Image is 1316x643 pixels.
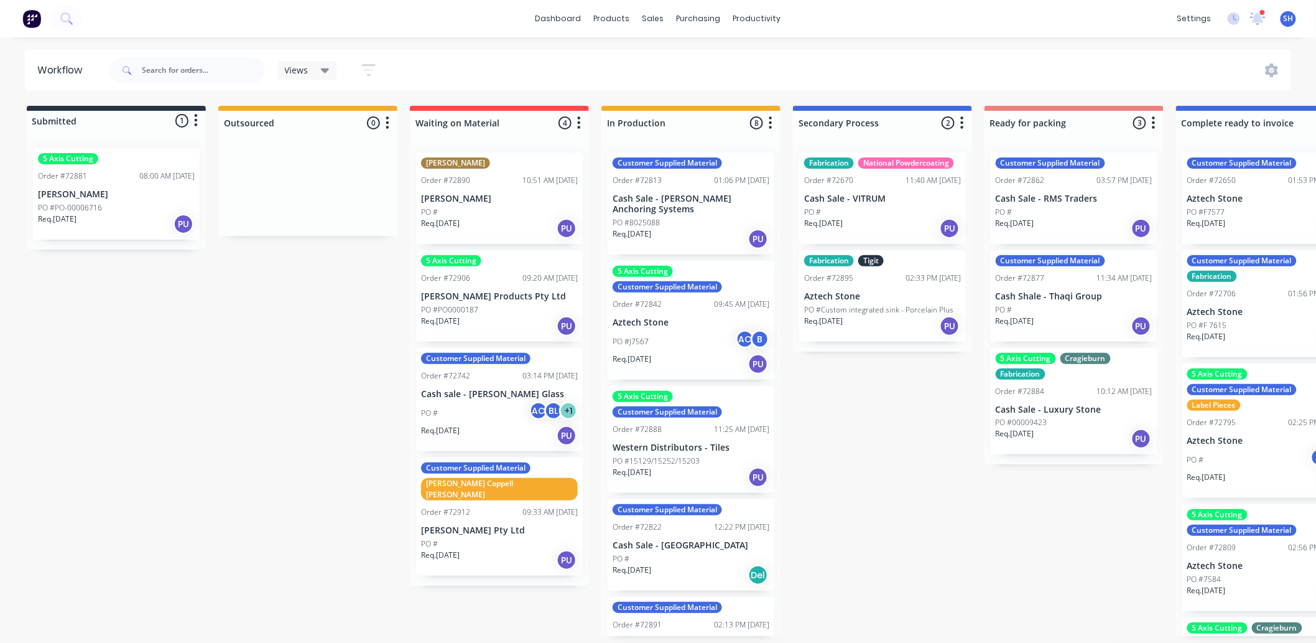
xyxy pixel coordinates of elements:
div: Customer Supplied MaterialOrder #7274203:14 PM [DATE]Cash sale - [PERSON_NAME] GlassPO #ACBL+1Req... [416,348,583,452]
p: Req. [DATE] [613,467,651,478]
p: [PERSON_NAME] Pty Ltd [421,525,578,536]
div: 02:13 PM [DATE] [714,619,769,631]
div: BL [544,401,563,420]
div: Order #72906 [421,273,470,284]
div: 03:57 PM [DATE] [1097,175,1152,186]
div: Fabrication [804,157,854,169]
div: Customer Supplied MaterialOrder #7287711:34 AM [DATE]Cash Shale - Thaqi GroupPO #Req.[DATE]PU [991,250,1157,342]
div: Order #72884 [996,386,1045,397]
div: 5 Axis Cutting [38,153,98,164]
div: Order #72742 [421,370,470,382]
div: 11:40 AM [DATE] [906,175,961,186]
div: PU [748,467,768,487]
span: Views [285,63,308,77]
p: Req. [DATE] [613,228,651,240]
div: Order #72706 [1187,288,1236,299]
div: PU [557,218,577,238]
div: 5 Axis CuttingCragieburnFabricationOrder #7288410:12 AM [DATE]Cash Sale - Luxury StonePO #0000942... [991,348,1157,455]
div: PU [174,214,193,234]
p: PO # [421,408,438,419]
div: 09:33 AM [DATE] [522,507,578,518]
div: PU [1131,429,1151,449]
div: B [751,330,769,349]
p: Cash Sale - [PERSON_NAME] Anchoring Systems [613,194,769,215]
div: Order #72813 [613,175,662,186]
p: Req. [DATE] [996,428,1034,439]
div: + 1 [559,401,578,420]
p: Req. [DATE] [996,218,1034,229]
p: PO #Custom integrated sink - Porcelain Plus [804,304,953,316]
p: Req. [DATE] [1187,331,1226,342]
p: PO #00009423 [996,417,1047,428]
div: 09:20 AM [DATE] [522,273,578,284]
div: Cragieburn [1252,622,1302,634]
div: Customer Supplied Material [1187,525,1297,536]
div: [PERSON_NAME] Coppell [PERSON_NAME] [421,478,578,500]
p: PO #F 7615 [1187,320,1227,331]
div: FabricationNational PowdercoatingOrder #7267011:40 AM [DATE]Cash Sale - VITRUMPO #Req.[DATE]PU [799,153,966,244]
p: PO #J7567 [613,336,649,347]
input: Search for orders... [142,58,265,83]
p: Req. [DATE] [421,316,460,327]
p: Cash Sale - RMS Traders [996,194,1152,204]
div: National Powdercoating [858,157,954,169]
div: Customer Supplied Material [613,602,722,613]
p: PO #15129/15252/15203 [613,456,700,467]
div: Customer Supplied Material [613,281,722,293]
div: PU [1131,218,1151,238]
div: Customer Supplied Material [1187,157,1297,169]
div: Order #72895 [804,273,853,284]
div: 08:00 AM [DATE] [139,171,195,182]
div: settings [1171,9,1218,28]
div: products [588,9,636,28]
div: AC [529,401,548,420]
div: Workflow [37,63,88,78]
div: AC [736,330,754,349]
div: 5 Axis CuttingCustomer Supplied MaterialOrder #7288811:25 AM [DATE]Western Distributors - TilesPO... [608,386,774,493]
div: Order #72891 [613,619,662,631]
div: Cragieburn [1060,353,1111,364]
p: Req. [DATE] [613,565,651,576]
div: Customer Supplied Material [421,353,531,364]
div: Order #72809 [1187,542,1236,553]
div: 5 Axis Cutting [1187,368,1248,380]
div: PU [940,218,960,238]
p: PO # [804,207,821,218]
div: 5 Axis Cutting [1187,622,1248,634]
div: 09:45 AM [DATE] [714,299,769,310]
div: Customer Supplied Material [613,504,722,515]
p: PO # [996,207,1012,218]
div: 01:06 PM [DATE] [714,175,769,186]
div: Order #72881 [38,171,87,182]
div: 5 Axis CuttingCustomer Supplied MaterialOrder #7284209:45 AM [DATE]Aztech StonePO #J7567ACBReq.[D... [608,261,774,380]
p: Cash Sale - Luxury Stone [996,405,1152,415]
p: [PERSON_NAME] Products Pty Ltd [421,291,578,302]
div: 5 Axis CuttingOrder #7288108:00 AM [DATE][PERSON_NAME]PO #PO-00006716Req.[DATE]PU [33,148,200,240]
p: Cash sale - [PERSON_NAME] Glass [421,389,578,400]
div: purchasing [670,9,727,28]
p: Cash Sale - VITRUM [804,194,961,204]
div: Customer Supplied MaterialOrder #7281301:06 PM [DATE]Cash Sale - [PERSON_NAME] Anchoring SystemsP... [608,153,774,255]
p: Req. [DATE] [421,425,460,436]
div: 5 Axis Cutting [613,266,673,277]
p: PO # [421,207,438,218]
div: Order #72890 [421,175,470,186]
p: Aztech Stone [613,317,769,328]
div: Del [748,565,768,585]
div: Order #72650 [1187,175,1236,186]
div: Customer Supplied Material [996,157,1105,169]
div: Order #72912 [421,507,470,518]
p: PO # [1187,454,1204,466]
p: PO #8025088 [613,217,660,228]
div: 10:51 AM [DATE] [522,175,578,186]
a: dashboard [529,9,588,28]
div: PU [1131,316,1151,336]
div: Customer Supplied Material[PERSON_NAME] Coppell [PERSON_NAME]Order #7291209:33 AM [DATE][PERSON_N... [416,458,583,576]
p: [PERSON_NAME] [38,189,195,200]
p: PO # [421,538,438,550]
div: PU [748,354,768,374]
div: Customer Supplied Material [613,157,722,169]
p: Req. [DATE] [804,316,843,327]
div: Label Pieces [1187,400,1241,411]
p: Req. [DATE] [996,316,1034,327]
